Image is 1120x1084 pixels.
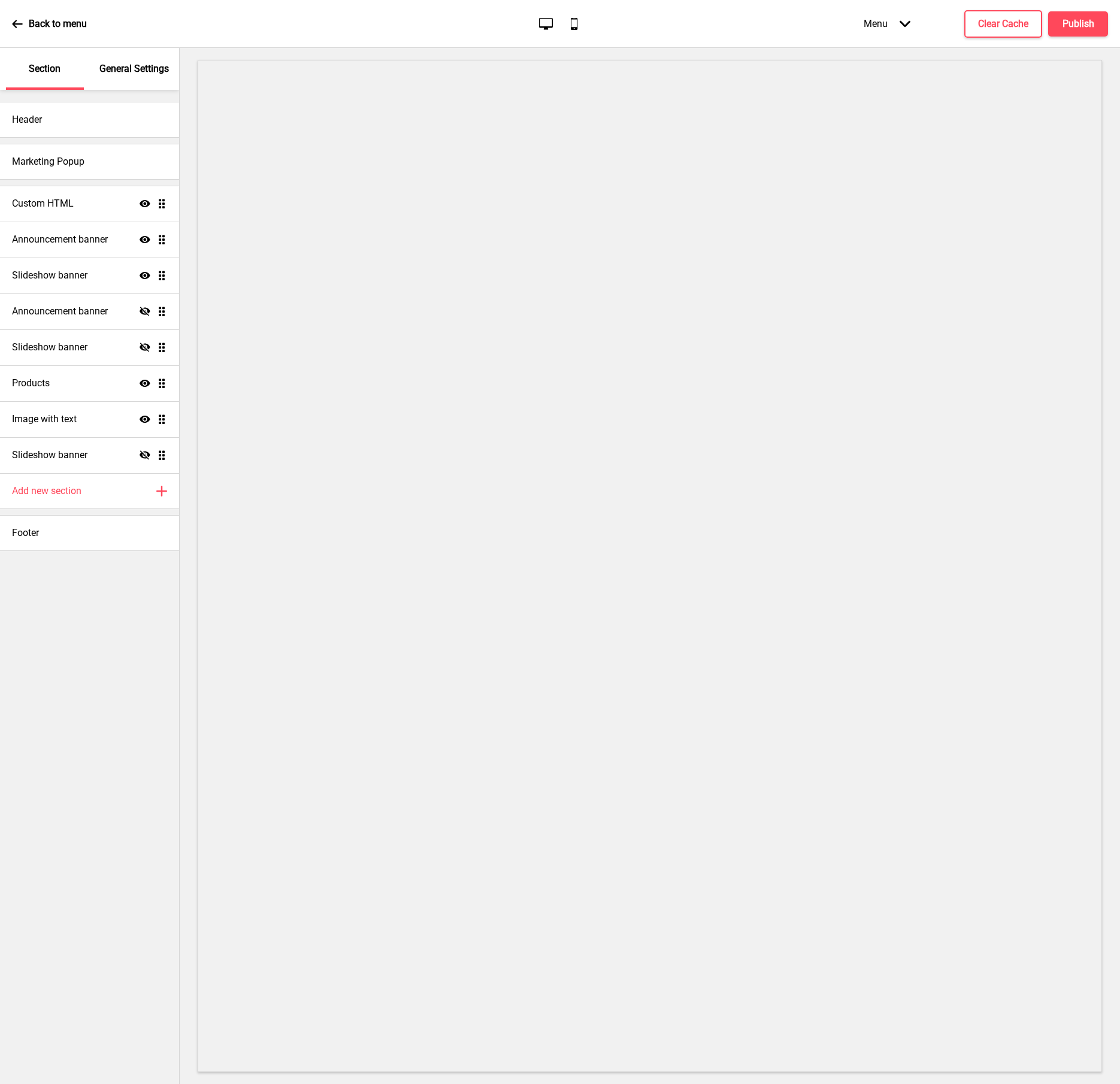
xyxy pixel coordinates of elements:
p: Section [29,62,60,75]
p: General Settings [99,62,169,75]
a: Back to menu [12,8,87,40]
h4: Slideshow banner [12,269,87,282]
button: Clear Cache [964,10,1042,38]
h4: Footer [12,526,39,540]
h4: Slideshow banner [12,341,87,354]
h4: Marketing Popup [12,155,84,168]
p: Back to menu [29,17,87,31]
h4: Products [12,377,50,390]
h4: Header [12,113,42,126]
h4: Image with text [12,413,77,426]
h4: Slideshow banner [12,449,87,462]
h4: Announcement banner [12,305,108,318]
button: Publish [1048,11,1108,37]
h4: Clear Cache [978,17,1028,31]
h4: Custom HTML [12,197,74,210]
h4: Add new section [12,485,81,498]
div: Menu [852,6,922,41]
h4: Publish [1063,17,1094,31]
h4: Announcement banner [12,233,108,246]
